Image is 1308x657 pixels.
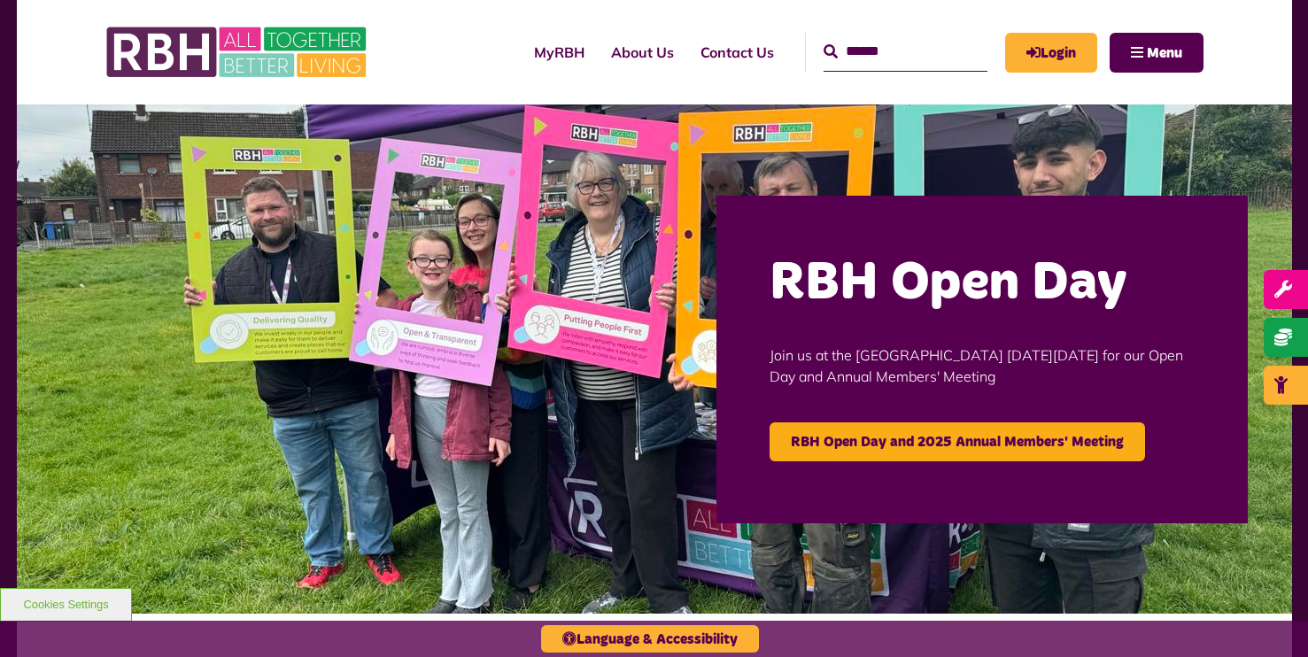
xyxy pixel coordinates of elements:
[824,33,987,71] input: Search
[541,625,759,653] button: Language & Accessibility
[1110,33,1204,73] button: Navigation
[521,28,598,76] a: MyRBH
[17,104,1292,614] img: Image (22)
[770,422,1145,461] a: RBH Open Day and 2025 Annual Members' Meeting
[1228,577,1308,657] iframe: Netcall Web Assistant for live chat
[1005,33,1097,73] a: MyRBH
[770,249,1195,318] h2: RBH Open Day
[598,28,687,76] a: About Us
[687,28,787,76] a: Contact Us
[105,18,371,87] img: RBH
[1147,46,1182,60] span: Menu
[770,318,1195,414] p: Join us at the [GEOGRAPHIC_DATA] [DATE][DATE] for our Open Day and Annual Members' Meeting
